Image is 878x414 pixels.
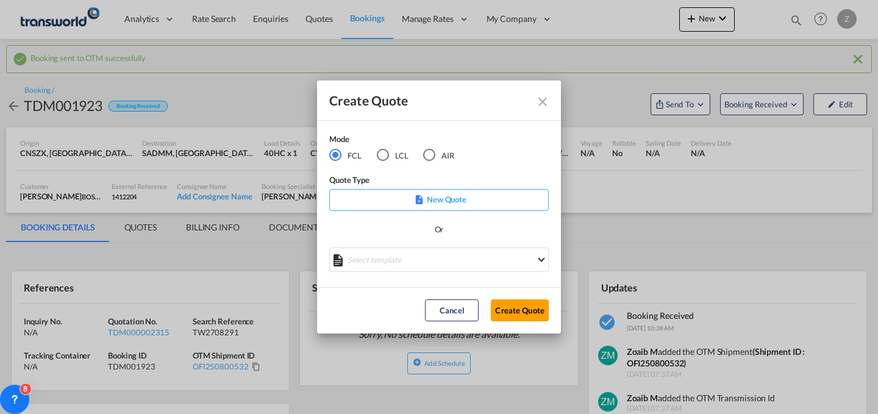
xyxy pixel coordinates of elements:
[329,174,549,189] div: Quote Type
[491,299,549,321] button: Create Quote
[329,248,549,272] md-select: Select template
[423,148,454,162] md-radio-button: AIR
[535,95,550,109] md-icon: Close dialog
[317,80,561,334] md-dialog: Create QuoteModeFCL LCLAIR ...
[530,90,552,112] button: Close dialog
[329,189,549,211] div: New Quote
[435,223,444,235] div: Or
[425,299,479,321] button: Cancel
[329,93,527,108] div: Create Quote
[329,148,362,162] md-radio-button: FCL
[329,133,469,148] div: Mode
[334,193,544,205] p: New Quote
[377,148,409,162] md-radio-button: LCL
